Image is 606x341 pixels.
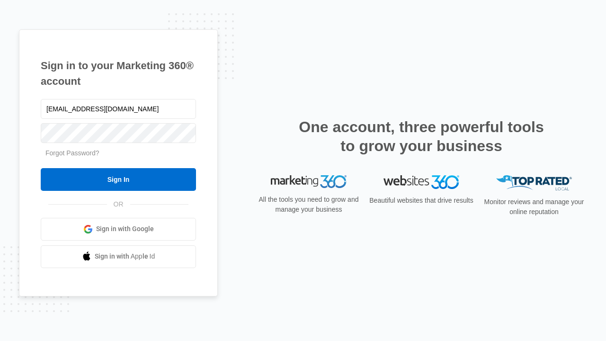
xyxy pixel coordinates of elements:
[41,99,196,119] input: Email
[45,149,99,157] a: Forgot Password?
[368,196,474,206] p: Beautiful websites that drive results
[41,168,196,191] input: Sign In
[256,195,362,215] p: All the tools you need to grow and manage your business
[496,175,572,191] img: Top Rated Local
[383,175,459,189] img: Websites 360
[41,245,196,268] a: Sign in with Apple Id
[41,58,196,89] h1: Sign in to your Marketing 360® account
[481,197,587,217] p: Monitor reviews and manage your online reputation
[96,224,154,234] span: Sign in with Google
[107,199,130,209] span: OR
[271,175,347,188] img: Marketing 360
[95,251,155,261] span: Sign in with Apple Id
[41,218,196,241] a: Sign in with Google
[296,117,547,155] h2: One account, three powerful tools to grow your business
